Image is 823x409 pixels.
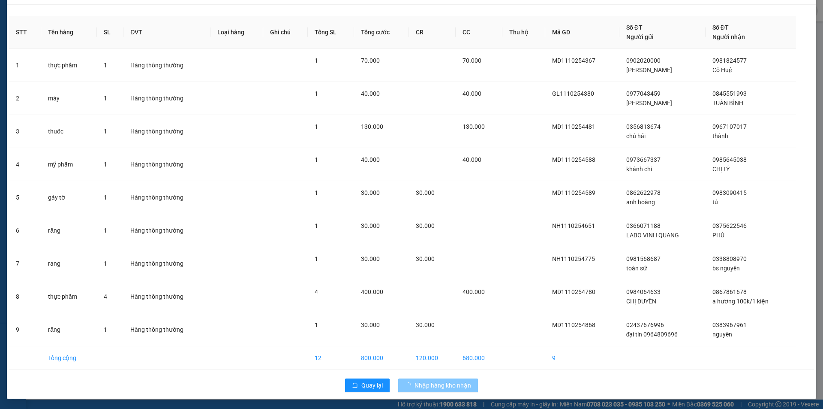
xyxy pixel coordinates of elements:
span: 30.000 [416,222,435,229]
span: 4 [315,288,318,295]
span: 1 [315,321,318,328]
span: 4 [104,293,107,300]
span: anh hoàng [626,199,655,206]
span: CHỊ LÝ [712,166,730,173]
span: Người nhận [712,33,745,40]
span: 400.000 [463,288,485,295]
span: 1 [104,62,107,69]
span: Người gửi [626,33,654,40]
span: 40.000 [361,156,380,163]
td: 12 [308,346,354,370]
td: Hàng thông thường [123,214,210,247]
span: 1 [315,255,318,262]
span: MD1110254588 [552,156,595,163]
th: Tên hàng [41,16,97,49]
th: SL [97,16,123,49]
span: 1 [104,326,107,333]
span: Cô Huệ [712,67,732,73]
span: 30.000 [416,321,435,328]
span: 1 [104,227,107,234]
span: khánh chi [626,166,652,173]
span: a hương 100k/1 kiện [712,298,769,305]
span: 0862622978 [626,189,661,196]
span: 30.000 [416,189,435,196]
th: ĐVT [123,16,210,49]
span: toàn sứ [626,265,647,272]
span: 1 [315,189,318,196]
span: thành [712,133,728,139]
span: 0375622546 [712,222,747,229]
td: 3 [9,115,41,148]
span: 30.000 [361,189,380,196]
td: 4 [9,148,41,181]
td: gáy tờ [41,181,97,214]
span: MD1110254589 [552,189,595,196]
span: loading [405,382,415,388]
span: đại tín 0964809696 [626,331,678,338]
span: 30.000 [361,321,380,328]
td: thực phẩm [41,49,97,82]
td: 5 [9,181,41,214]
td: Hàng thông thường [123,181,210,214]
span: 30.000 [361,255,380,262]
span: 1 [315,156,318,163]
span: MD1110254780 [552,288,595,295]
span: 1 [315,123,318,130]
span: 0981824577 [712,57,747,64]
td: máy [41,82,97,115]
td: 680.000 [456,346,502,370]
span: 0984064633 [626,288,661,295]
span: LABO VINH QUANG [626,232,679,239]
span: 70.000 [361,57,380,64]
span: 40.000 [361,90,380,97]
span: 0338808970 [712,255,747,262]
span: 0973667337 [626,156,661,163]
span: MD1110254367 [552,57,595,64]
span: 02437676996 [626,321,664,328]
span: 0977043459 [626,90,661,97]
span: 130.000 [361,123,383,130]
span: [PERSON_NAME] [626,100,672,106]
td: thuốc [41,115,97,148]
span: [PERSON_NAME] [626,67,672,73]
td: rang [41,247,97,280]
span: CHỊ DUYÊN [626,298,656,305]
td: Hàng thông thường [123,49,210,82]
td: thực phẩm [41,280,97,313]
span: 0845551993 [712,90,747,97]
span: MD1110254481 [552,123,595,130]
span: 1 [315,222,318,229]
td: răng [41,214,97,247]
button: rollbackQuay lại [345,379,390,392]
span: TUẤN BÌNH [712,100,743,106]
td: 800.000 [354,346,409,370]
span: 130.000 [463,123,485,130]
td: 9 [545,346,619,370]
span: 0967107017 [712,123,747,130]
td: 7 [9,247,41,280]
td: 2 [9,82,41,115]
th: Tổng cước [354,16,409,49]
th: CC [456,16,502,49]
td: Hàng thông thường [123,82,210,115]
span: 0902020000 [626,57,661,64]
span: Quay lại [361,381,383,390]
span: 40.000 [463,156,481,163]
span: 0366071188 [626,222,661,229]
span: 1 [104,161,107,168]
td: Hàng thông thường [123,148,210,181]
span: NH1110254651 [552,222,595,229]
span: rollback [352,382,358,389]
span: nguyên [712,331,732,338]
span: [GEOGRAPHIC_DATA], [GEOGRAPHIC_DATA] ↔ [GEOGRAPHIC_DATA] [13,36,77,66]
td: mỹ phẩm [41,148,97,181]
span: 70.000 [463,57,481,64]
span: Nhập hàng kho nhận [415,381,471,390]
span: 400.000 [361,288,383,295]
span: NH1110254775 [552,255,595,262]
td: Hàng thông thường [123,247,210,280]
span: tú [712,199,718,206]
span: 1 [104,260,107,267]
th: CR [409,16,456,49]
span: GL1110254380 [552,90,594,97]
